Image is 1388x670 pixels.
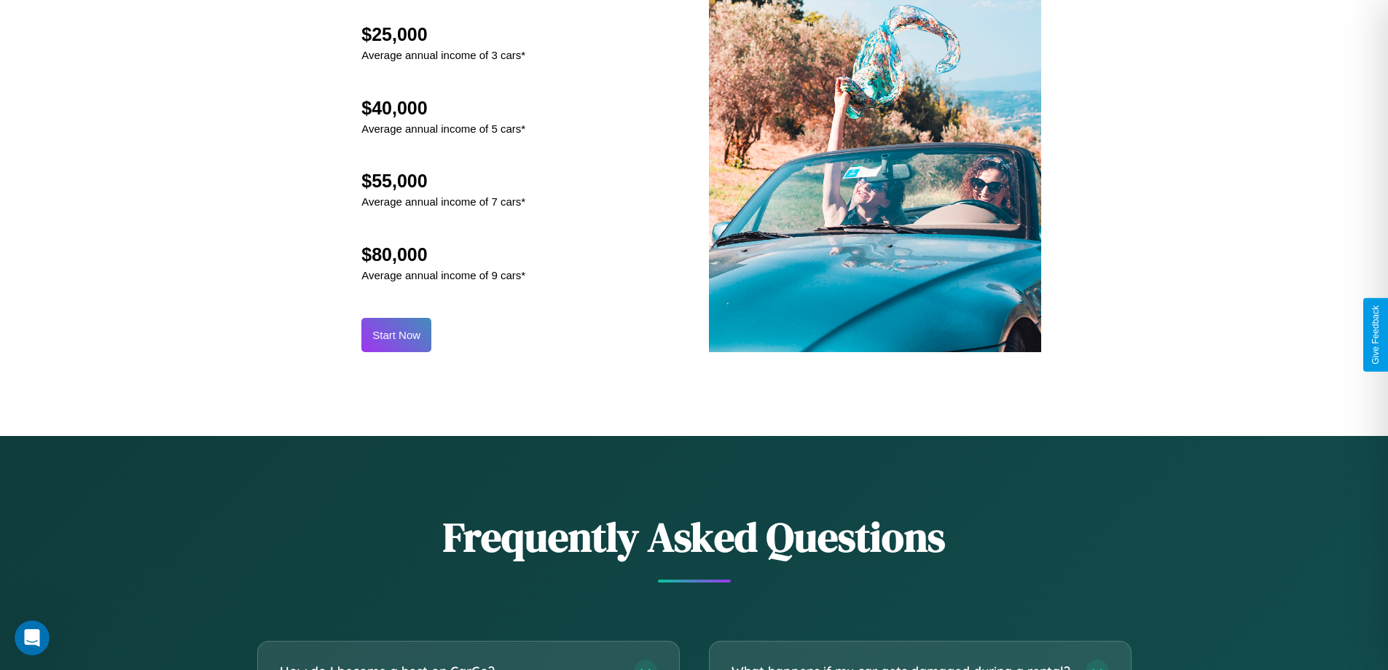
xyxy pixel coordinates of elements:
[361,265,525,285] p: Average annual income of 9 cars*
[361,98,525,119] h2: $40,000
[361,24,525,45] h2: $25,000
[361,318,431,352] button: Start Now
[361,171,525,192] h2: $55,000
[361,244,525,265] h2: $80,000
[257,509,1132,565] h2: Frequently Asked Questions
[15,620,50,655] iframe: Intercom live chat
[361,119,525,139] p: Average annual income of 5 cars*
[361,192,525,211] p: Average annual income of 7 cars*
[1371,305,1381,365] div: Give Feedback
[361,45,525,65] p: Average annual income of 3 cars*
